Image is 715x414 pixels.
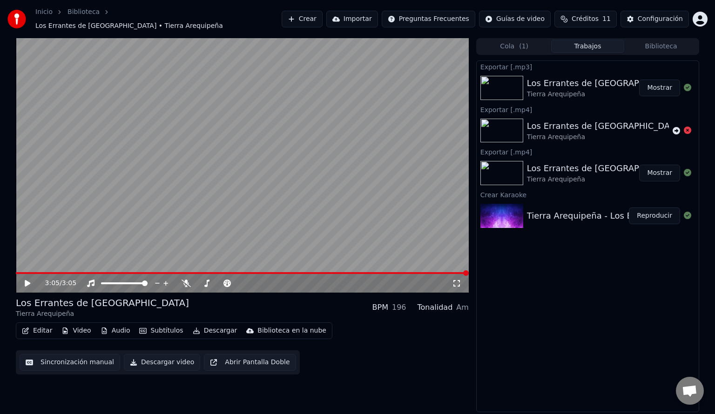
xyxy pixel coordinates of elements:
[372,302,388,313] div: BPM
[392,302,406,313] div: 196
[527,120,683,133] div: Los Errantes de [GEOGRAPHIC_DATA]
[527,162,683,175] div: Los Errantes de [GEOGRAPHIC_DATA]
[45,279,60,288] span: 3:05
[638,14,683,24] div: Configuración
[572,14,599,24] span: Créditos
[124,354,200,371] button: Descargar video
[7,10,26,28] img: youka
[58,324,94,337] button: Video
[551,40,625,53] button: Trabajos
[67,7,100,17] a: Biblioteca
[554,11,617,27] button: Créditos11
[639,80,680,96] button: Mostrar
[527,133,683,142] div: Tierra Arequipeña
[456,302,469,313] div: Am
[18,324,56,337] button: Editar
[477,189,699,200] div: Crear Karaoke
[16,296,189,309] div: Los Errantes de [GEOGRAPHIC_DATA]
[527,90,683,99] div: Tierra Arequipeña
[135,324,187,337] button: Subtítulos
[629,207,680,224] button: Reproducir
[62,279,76,288] span: 3:05
[479,11,551,27] button: Guías de video
[326,11,378,27] button: Importar
[676,377,704,405] a: Chat abierto
[519,42,528,51] span: ( 1 )
[621,11,689,27] button: Configuración
[257,326,326,335] div: Biblioteca en la nube
[418,302,453,313] div: Tonalidad
[35,21,223,31] span: Los Errantes de [GEOGRAPHIC_DATA] • Tierra Arequipeña
[97,324,134,337] button: Audio
[20,354,120,371] button: Sincronización manual
[477,104,699,115] div: Exportar [.mp4]
[189,324,241,337] button: Descargar
[35,7,53,17] a: Inicio
[527,77,683,90] div: Los Errantes de [GEOGRAPHIC_DATA]
[477,61,699,72] div: Exportar [.mp3]
[527,175,683,184] div: Tierra Arequipeña
[478,40,551,53] button: Cola
[624,40,698,53] button: Biblioteca
[382,11,475,27] button: Preguntas Frecuentes
[16,309,189,319] div: Tierra Arequipeña
[602,14,611,24] span: 11
[282,11,323,27] button: Crear
[639,165,680,181] button: Mostrar
[204,354,296,371] button: Abrir Pantalla Doble
[45,279,67,288] div: /
[477,146,699,157] div: Exportar [.mp4]
[35,7,282,31] nav: breadcrumb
